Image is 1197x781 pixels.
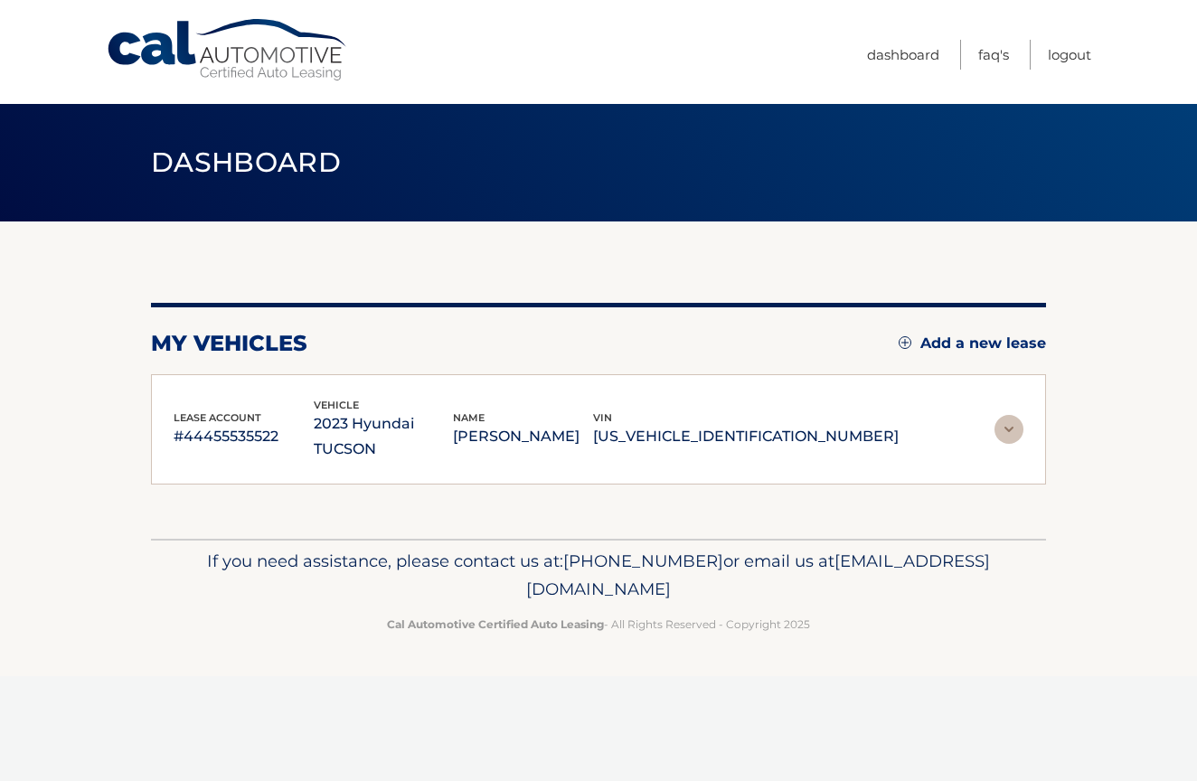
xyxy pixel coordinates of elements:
[387,617,604,631] strong: Cal Automotive Certified Auto Leasing
[1048,40,1091,70] a: Logout
[994,415,1023,444] img: accordion-rest.svg
[163,615,1034,634] p: - All Rights Reserved - Copyright 2025
[453,424,593,449] p: [PERSON_NAME]
[314,411,454,462] p: 2023 Hyundai TUCSON
[151,330,307,357] h2: my vehicles
[563,550,723,571] span: [PHONE_NUMBER]
[978,40,1009,70] a: FAQ's
[867,40,939,70] a: Dashboard
[174,411,261,424] span: lease account
[106,18,350,82] a: Cal Automotive
[899,334,1046,353] a: Add a new lease
[593,424,899,449] p: [US_VEHICLE_IDENTIFICATION_NUMBER]
[314,399,359,411] span: vehicle
[453,411,485,424] span: name
[174,424,314,449] p: #44455535522
[151,146,341,179] span: Dashboard
[593,411,612,424] span: vin
[163,547,1034,605] p: If you need assistance, please contact us at: or email us at
[899,336,911,349] img: add.svg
